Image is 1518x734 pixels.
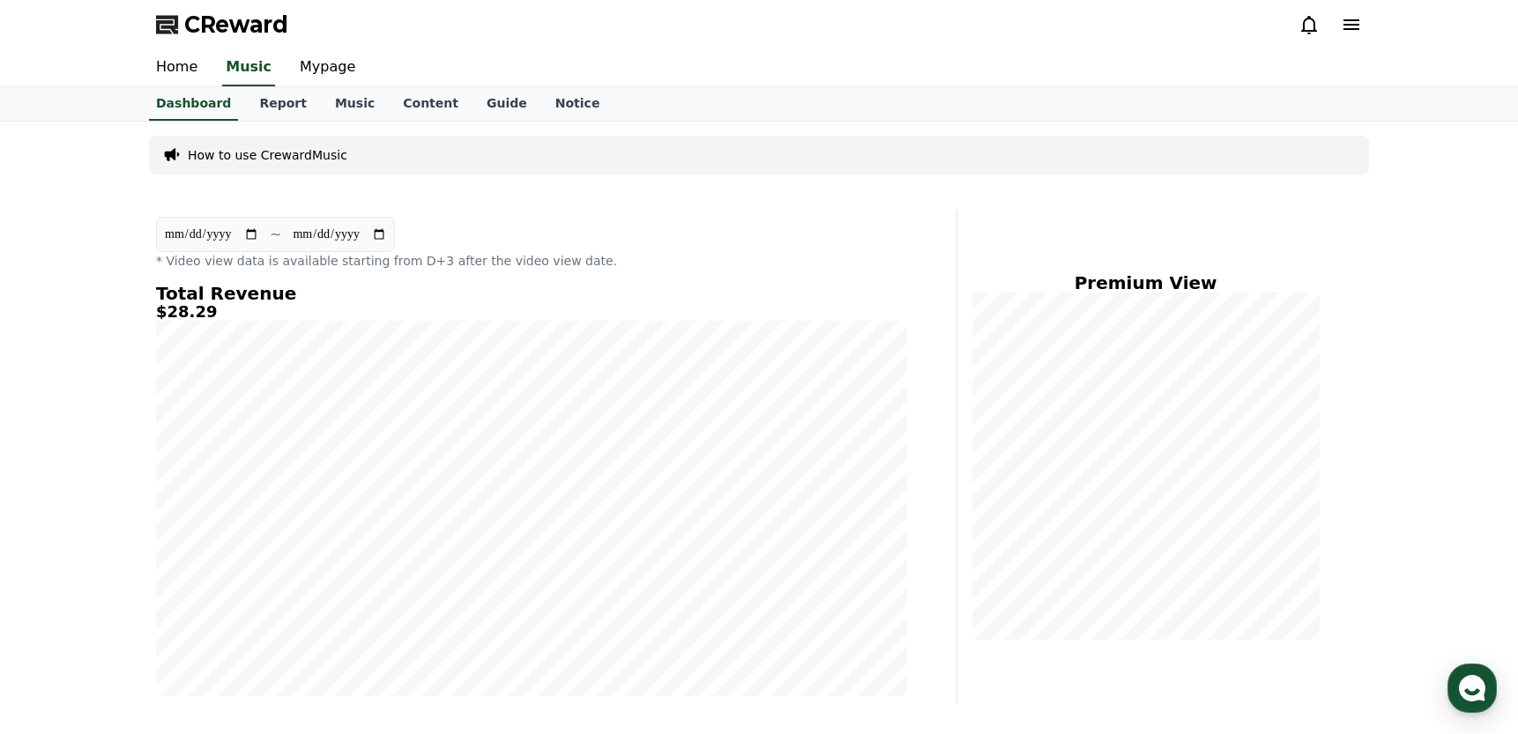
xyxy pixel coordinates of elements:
h4: Total Revenue [156,284,907,303]
h5: $28.29 [156,303,907,321]
a: Report [245,87,321,121]
a: Dashboard [149,87,238,121]
a: Content [389,87,473,121]
span: CReward [184,11,288,39]
a: Mypage [286,49,369,86]
a: How to use CrewardMusic [188,146,347,164]
p: * Video view data is available starting from D+3 after the video view date. [156,252,907,270]
a: CReward [156,11,288,39]
a: Music [222,49,275,86]
a: Notice [541,87,614,121]
p: ~ [270,224,281,245]
a: Guide [473,87,541,121]
a: Home [142,49,212,86]
h4: Premium View [971,273,1320,293]
a: Music [321,87,389,121]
